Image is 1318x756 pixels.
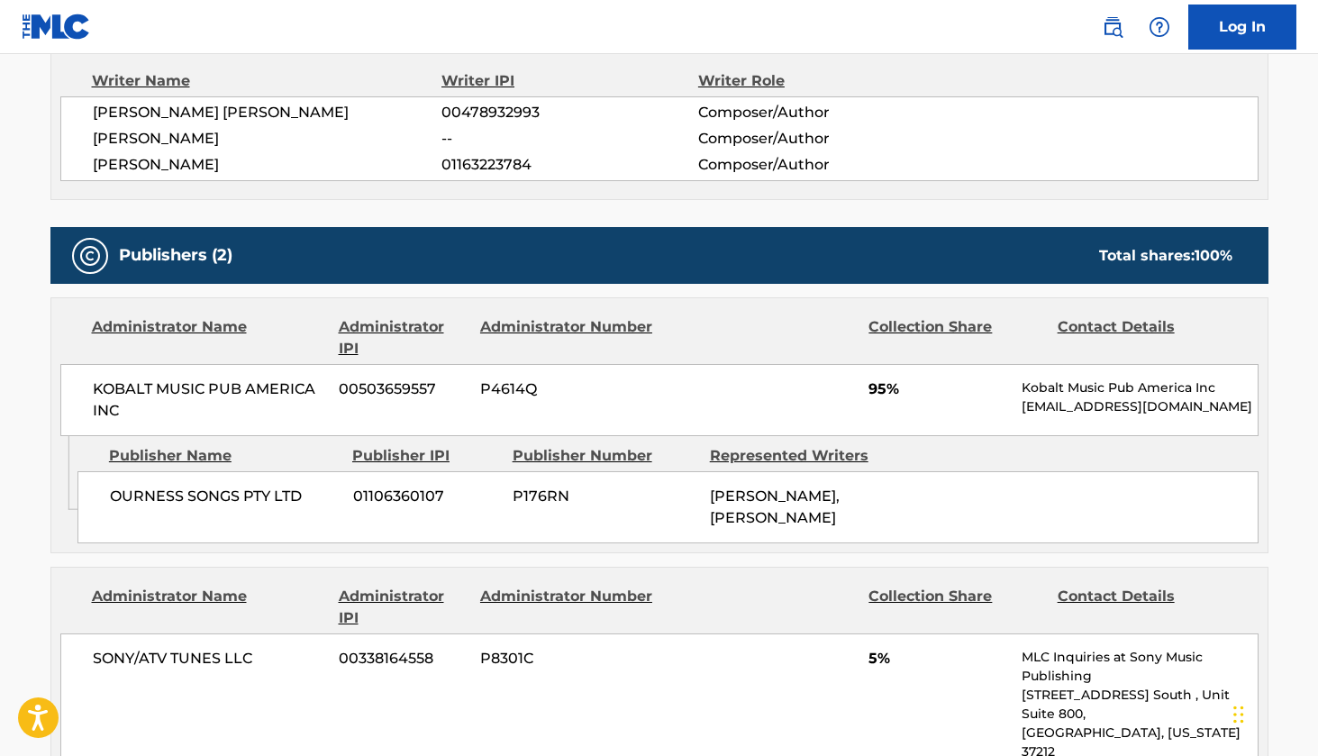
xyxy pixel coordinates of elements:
[109,445,339,467] div: Publisher Name
[339,648,467,669] span: 00338164558
[480,648,655,669] span: P8301C
[92,586,325,629] div: Administrator Name
[513,486,696,507] span: P176RN
[110,486,340,507] span: OURNESS SONGS PTY LTD
[868,316,1043,360] div: Collection Share
[339,316,467,360] div: Administrator IPI
[1233,688,1244,742] div: Drag
[868,586,1043,629] div: Collection Share
[93,648,326,669] span: SONY/ATV TUNES LLC
[92,70,442,92] div: Writer Name
[1058,316,1232,360] div: Contact Details
[93,154,442,176] span: [PERSON_NAME]
[119,245,232,266] h5: Publishers (2)
[93,378,326,422] span: KOBALT MUSIC PUB AMERICA INC
[1095,9,1131,45] a: Public Search
[441,70,698,92] div: Writer IPI
[698,128,932,150] span: Composer/Author
[352,445,499,467] div: Publisher IPI
[1141,9,1177,45] div: Help
[710,445,894,467] div: Represented Writers
[353,486,499,507] span: 01106360107
[93,102,442,123] span: [PERSON_NAME] [PERSON_NAME]
[1022,397,1257,416] p: [EMAIL_ADDRESS][DOMAIN_NAME]
[22,14,91,40] img: MLC Logo
[1022,648,1257,686] p: MLC Inquiries at Sony Music Publishing
[698,154,932,176] span: Composer/Author
[480,316,655,360] div: Administrator Number
[1195,247,1232,264] span: 100 %
[1058,586,1232,629] div: Contact Details
[1102,16,1123,38] img: search
[1149,16,1170,38] img: help
[79,245,101,267] img: Publishers
[698,70,932,92] div: Writer Role
[339,378,467,400] span: 00503659557
[441,102,697,123] span: 00478932993
[92,316,325,360] div: Administrator Name
[480,378,655,400] span: P4614Q
[93,128,442,150] span: [PERSON_NAME]
[1099,245,1232,267] div: Total shares:
[1022,378,1257,397] p: Kobalt Music Pub America Inc
[441,154,697,176] span: 01163223784
[1228,669,1318,756] iframe: Chat Widget
[1022,686,1257,724] p: [STREET_ADDRESS] South , Unit Suite 800,
[868,648,1008,669] span: 5%
[480,586,655,629] div: Administrator Number
[710,487,840,526] span: [PERSON_NAME], [PERSON_NAME]
[513,445,696,467] div: Publisher Number
[698,102,932,123] span: Composer/Author
[868,378,1008,400] span: 95%
[339,586,467,629] div: Administrator IPI
[1188,5,1296,50] a: Log In
[441,128,697,150] span: --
